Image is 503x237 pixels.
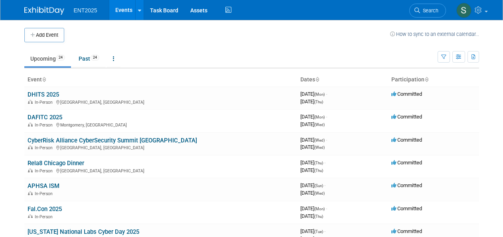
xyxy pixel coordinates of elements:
[314,115,325,119] span: (Mon)
[28,122,33,126] img: In-Person Event
[300,121,325,127] span: [DATE]
[35,214,55,219] span: In-Person
[300,205,327,211] span: [DATE]
[391,205,422,211] span: Committed
[28,167,294,174] div: [GEOGRAPHIC_DATA], [GEOGRAPHIC_DATA]
[324,228,325,234] span: -
[314,184,323,188] span: (Sun)
[300,91,327,97] span: [DATE]
[314,100,323,104] span: (Thu)
[28,114,62,121] a: DAFITC 2025
[35,191,55,196] span: In-Person
[314,92,325,97] span: (Mon)
[28,191,33,195] img: In-Person Event
[314,168,323,173] span: (Thu)
[56,55,65,61] span: 24
[28,137,197,144] a: CyberRisk Alliance CyberSecurity Summit [GEOGRAPHIC_DATA]
[300,114,327,120] span: [DATE]
[28,214,33,218] img: In-Person Event
[314,191,325,196] span: (Wed)
[300,213,323,219] span: [DATE]
[456,3,471,18] img: Stephanie Silva
[28,100,33,104] img: In-Person Event
[326,114,327,120] span: -
[391,182,422,188] span: Committed
[300,160,325,166] span: [DATE]
[300,144,325,150] span: [DATE]
[314,122,325,127] span: (Wed)
[391,137,422,143] span: Committed
[324,160,325,166] span: -
[28,168,33,172] img: In-Person Event
[420,8,438,14] span: Search
[28,121,294,128] div: Montgomery, [GEOGRAPHIC_DATA]
[73,51,105,66] a: Past24
[28,205,62,213] a: Fal.Con 2025
[391,91,422,97] span: Committed
[314,138,325,142] span: (Wed)
[297,73,388,87] th: Dates
[35,168,55,174] span: In-Person
[390,31,479,37] a: How to sync to an external calendar...
[35,122,55,128] span: In-Person
[300,228,325,234] span: [DATE]
[391,114,422,120] span: Committed
[28,91,59,98] a: DHITS 2025
[300,99,323,105] span: [DATE]
[28,160,84,167] a: Rela8 Chicago Dinner
[326,137,327,143] span: -
[91,55,99,61] span: 24
[314,145,325,150] span: (Wed)
[24,7,64,15] img: ExhibitDay
[424,76,428,83] a: Sort by Participation Type
[28,99,294,105] div: [GEOGRAPHIC_DATA], [GEOGRAPHIC_DATA]
[28,144,294,150] div: [GEOGRAPHIC_DATA], [GEOGRAPHIC_DATA]
[326,205,327,211] span: -
[24,28,64,42] button: Add Event
[314,207,325,211] span: (Mon)
[314,214,323,219] span: (Thu)
[42,76,46,83] a: Sort by Event Name
[300,137,327,143] span: [DATE]
[28,145,33,149] img: In-Person Event
[300,182,325,188] span: [DATE]
[24,51,71,66] a: Upcoming24
[315,76,319,83] a: Sort by Start Date
[409,4,446,18] a: Search
[314,161,323,165] span: (Thu)
[388,73,479,87] th: Participation
[314,229,323,234] span: (Tue)
[35,145,55,150] span: In-Person
[391,228,422,234] span: Committed
[74,7,97,14] span: ENT2025
[24,73,297,87] th: Event
[28,228,139,235] a: [US_STATE] National Labs Cyber Day 2025
[28,182,59,190] a: APHSA ISM
[324,182,325,188] span: -
[391,160,422,166] span: Committed
[326,91,327,97] span: -
[300,190,325,196] span: [DATE]
[300,167,323,173] span: [DATE]
[35,100,55,105] span: In-Person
